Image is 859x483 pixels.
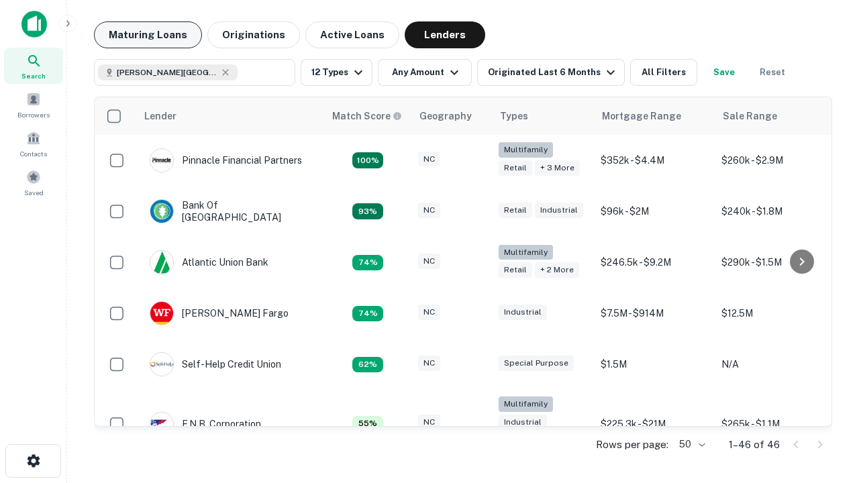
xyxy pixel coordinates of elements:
td: $96k - $2M [594,186,715,237]
div: Matching Properties: 12, hasApolloMatch: undefined [352,306,383,322]
div: Sale Range [723,108,777,124]
th: Lender [136,97,324,135]
div: Matching Properties: 12, hasApolloMatch: undefined [352,255,383,271]
img: picture [150,353,173,376]
div: Matching Properties: 10, hasApolloMatch: undefined [352,357,383,373]
div: NC [418,254,440,269]
th: Mortgage Range [594,97,715,135]
div: Retail [499,160,532,176]
button: Save your search to get updates of matches that match your search criteria. [703,59,746,86]
button: Lenders [405,21,485,48]
div: Multifamily [499,396,553,412]
div: Matching Properties: 29, hasApolloMatch: undefined [352,152,383,168]
iframe: Chat Widget [792,376,859,440]
div: Lender [144,108,176,124]
div: Capitalize uses an advanced AI algorithm to match your search with the best lender. The match sco... [332,109,402,123]
td: $265k - $1.1M [715,390,836,458]
div: Special Purpose [499,356,574,371]
div: 50 [674,435,707,454]
span: Contacts [20,148,47,159]
div: Retail [499,203,532,218]
td: $352k - $4.4M [594,135,715,186]
div: NC [418,305,440,320]
td: N/A [715,339,836,390]
div: F.n.b. Corporation [150,412,261,436]
div: Retail [499,262,532,278]
span: [PERSON_NAME][GEOGRAPHIC_DATA], [GEOGRAPHIC_DATA] [117,66,217,78]
img: picture [150,413,173,435]
div: Industrial [499,415,547,430]
td: $290k - $1.5M [715,237,836,288]
img: picture [150,149,173,172]
div: [PERSON_NAME] Fargo [150,301,289,325]
div: Pinnacle Financial Partners [150,148,302,172]
div: NC [418,415,440,430]
button: Maturing Loans [94,21,202,48]
div: Multifamily [499,142,553,158]
div: Matching Properties: 15, hasApolloMatch: undefined [352,203,383,219]
div: NC [418,203,440,218]
span: Borrowers [17,109,50,120]
div: Bank Of [GEOGRAPHIC_DATA] [150,199,311,223]
td: $260k - $2.9M [715,135,836,186]
td: $1.5M [594,339,715,390]
a: Search [4,48,63,84]
a: Contacts [4,125,63,162]
img: picture [150,302,173,325]
div: Atlantic Union Bank [150,250,268,274]
button: Originated Last 6 Months [477,59,625,86]
div: NC [418,356,440,371]
div: Types [500,108,528,124]
td: $12.5M [715,288,836,339]
button: Originations [207,21,300,48]
th: Capitalize uses an advanced AI algorithm to match your search with the best lender. The match sco... [324,97,411,135]
div: NC [418,152,440,167]
div: Multifamily [499,245,553,260]
div: Industrial [535,203,583,218]
a: Saved [4,164,63,201]
div: Geography [419,108,472,124]
a: Borrowers [4,87,63,123]
th: Types [492,97,594,135]
div: Industrial [499,305,547,320]
div: Originated Last 6 Months [488,64,619,80]
p: 1–46 of 46 [729,437,780,453]
span: Saved [24,187,44,198]
button: Any Amount [378,59,472,86]
h6: Match Score [332,109,399,123]
div: Self-help Credit Union [150,352,281,376]
th: Geography [411,97,492,135]
div: + 2 more [535,262,579,278]
button: Reset [751,59,794,86]
div: + 3 more [535,160,580,176]
td: $7.5M - $914M [594,288,715,339]
span: Search [21,70,46,81]
button: All Filters [630,59,697,86]
img: picture [150,200,173,223]
th: Sale Range [715,97,836,135]
button: Active Loans [305,21,399,48]
p: Rows per page: [596,437,668,453]
td: $240k - $1.8M [715,186,836,237]
img: picture [150,251,173,274]
img: capitalize-icon.png [21,11,47,38]
div: Matching Properties: 9, hasApolloMatch: undefined [352,416,383,432]
td: $246.5k - $9.2M [594,237,715,288]
div: Mortgage Range [602,108,681,124]
td: $225.3k - $21M [594,390,715,458]
button: 12 Types [301,59,372,86]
